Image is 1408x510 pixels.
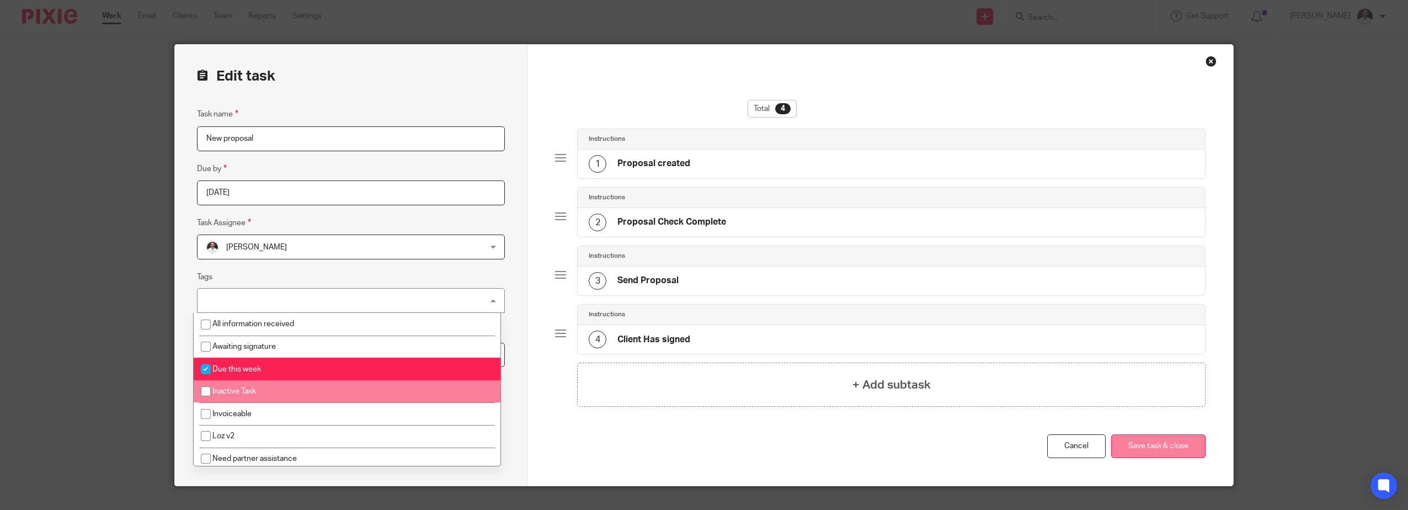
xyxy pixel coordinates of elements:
h4: Instructions [589,193,625,202]
div: 2 [589,214,606,231]
div: 4 [775,103,791,114]
h2: Edit task [197,67,505,86]
input: Pick a date [197,180,505,205]
img: dom%20slack.jpg [206,241,219,254]
div: 4 [589,331,606,348]
h4: Instructions [589,310,625,319]
h4: + Add subtask [852,376,931,394]
h4: Proposal created [617,158,690,169]
h4: Proposal Check Complete [617,216,726,228]
span: All information received [212,320,294,328]
label: Task name [197,108,238,120]
h4: Instructions [589,252,625,261]
span: Invoiceable [212,410,252,418]
h4: Client Has signed [617,334,690,346]
button: Save task & close [1111,434,1206,458]
span: Need partner assistance [212,455,297,463]
span: Awaiting signature [212,343,276,350]
span: Inactive Task [212,387,256,395]
div: 1 [589,155,606,173]
h4: Send Proposal [617,275,679,286]
span: Loz v2 [212,432,234,440]
span: [PERSON_NAME] [226,243,287,251]
div: Close this dialog window [1206,56,1217,67]
span: Due this week [212,365,261,373]
label: Tags [197,272,212,283]
label: Due by [197,162,227,175]
div: Total [748,100,797,118]
a: Cancel [1047,434,1106,458]
h4: Instructions [589,135,625,144]
label: Task Assignee [197,216,251,229]
div: 3 [589,272,606,290]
